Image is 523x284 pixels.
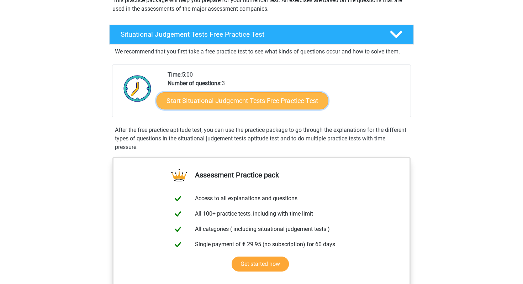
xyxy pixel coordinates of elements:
[162,71,410,117] div: 5:00 3
[232,257,289,272] a: Get started now
[121,30,378,38] h4: Situational Judgement Tests Free Practice Test
[168,80,222,87] b: Number of questions:
[115,47,408,56] p: We recommend that you first take a free practice test to see what kinds of questions occur and ho...
[120,71,155,106] img: Clock
[168,71,182,78] b: Time:
[106,25,417,45] a: Situational Judgement Tests Free Practice Test
[112,126,411,151] div: After the free practice aptitude test, you can use the practice package to go through the explana...
[157,92,328,109] a: Start Situational Judgement Tests Free Practice Test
